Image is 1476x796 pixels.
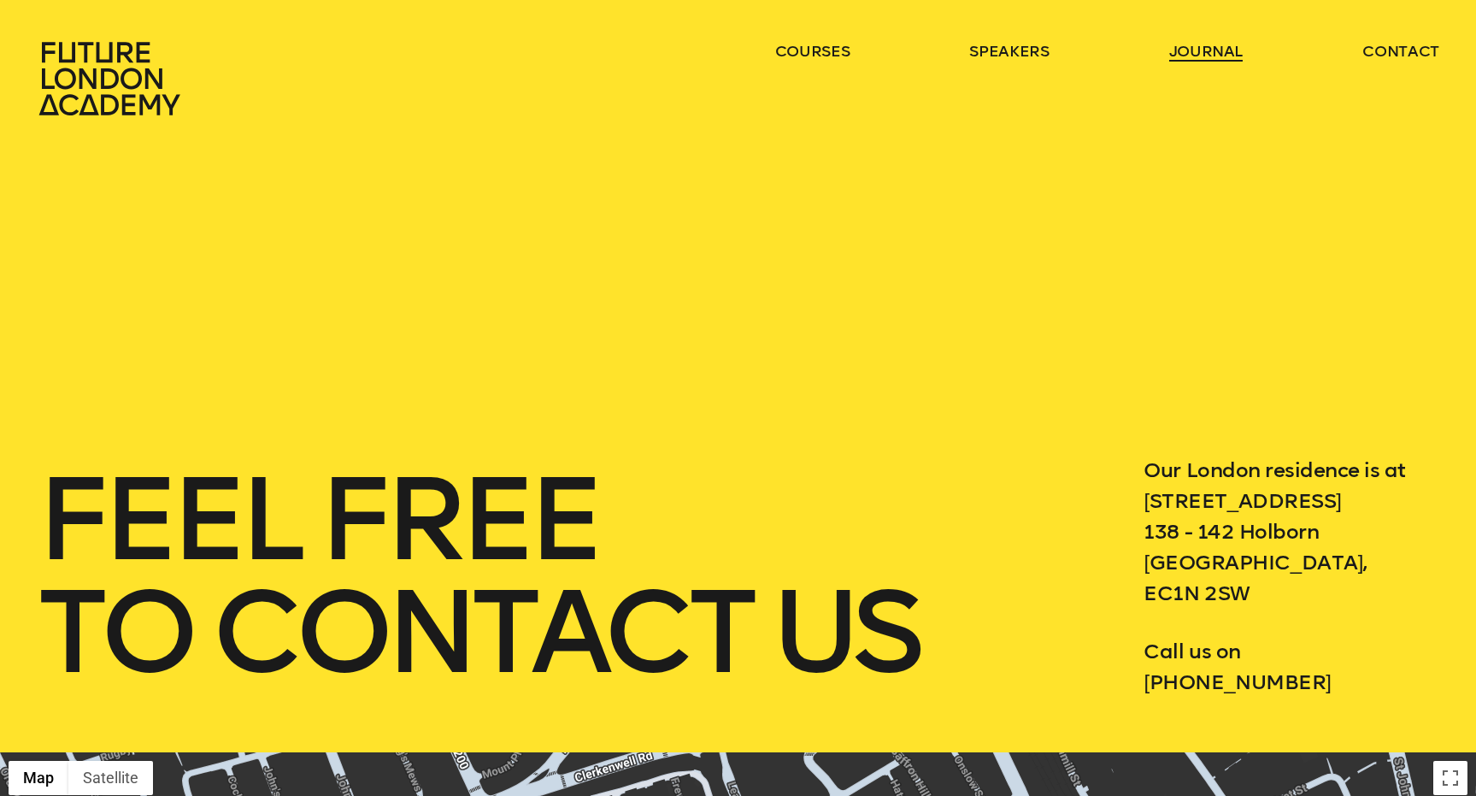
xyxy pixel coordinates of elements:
button: Show satellite imagery [68,761,153,795]
p: Our London residence is at [STREET_ADDRESS] 138 - 142 Holborn [GEOGRAPHIC_DATA], EC1N 2SW [1144,455,1438,609]
p: Call us on [PHONE_NUMBER] [1144,636,1438,698]
a: journal [1169,41,1244,62]
button: Toggle fullscreen view [1433,761,1467,795]
button: Show street map [9,761,68,795]
h1: feel free to contact us [37,463,1070,689]
a: contact [1362,41,1439,62]
a: speakers [969,41,1049,62]
a: courses [775,41,850,62]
